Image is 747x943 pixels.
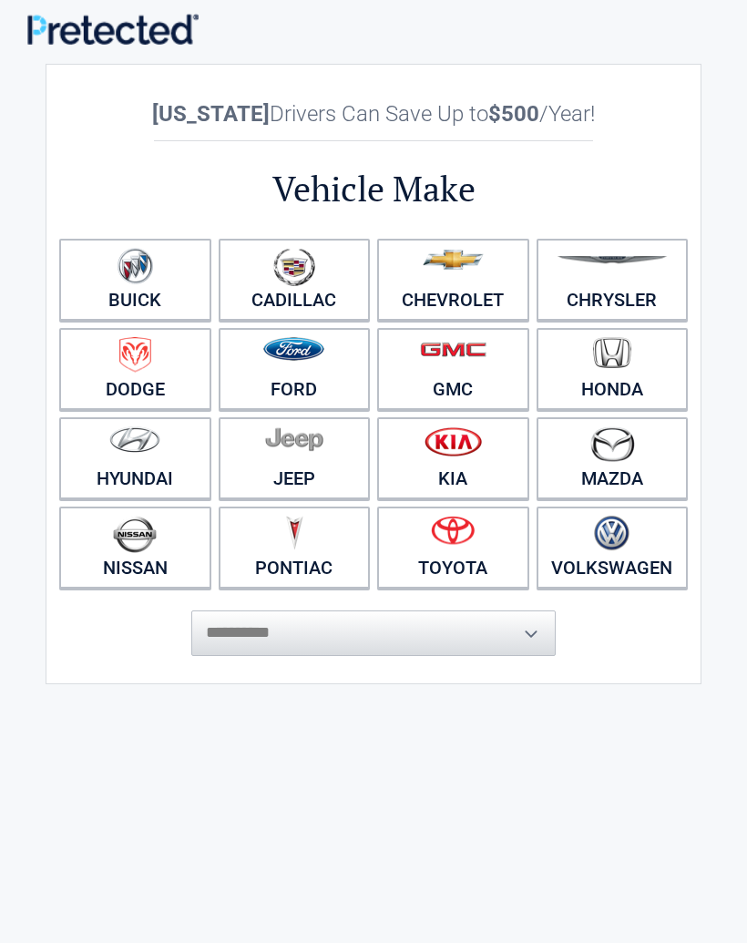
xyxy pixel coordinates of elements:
[219,328,371,410] a: Ford
[219,507,371,589] a: Pontiac
[431,516,475,545] img: toyota
[109,426,160,453] img: hyundai
[273,248,315,286] img: cadillac
[593,337,631,369] img: honda
[59,507,211,589] a: Nissan
[219,417,371,499] a: Jeep
[377,239,529,321] a: Chevrolet
[263,337,324,361] img: ford
[425,426,482,456] img: kia
[59,328,211,410] a: Dodge
[537,239,689,321] a: Chrysler
[423,250,484,270] img: chevrolet
[557,256,668,264] img: chrysler
[152,101,270,127] b: [US_STATE]
[59,417,211,499] a: Hyundai
[265,426,323,452] img: jeep
[119,337,151,373] img: dodge
[56,166,691,212] h2: Vehicle Make
[377,328,529,410] a: GMC
[537,417,689,499] a: Mazda
[285,516,303,550] img: pontiac
[537,507,689,589] a: Volkswagen
[113,516,157,553] img: nissan
[27,14,199,45] img: Main Logo
[589,426,635,462] img: mazda
[377,507,529,589] a: Toyota
[594,516,629,551] img: volkswagen
[59,239,211,321] a: Buick
[537,328,689,410] a: Honda
[420,342,486,357] img: gmc
[118,248,153,284] img: buick
[56,101,691,127] h2: Drivers Can Save Up to /Year
[377,417,529,499] a: Kia
[219,239,371,321] a: Cadillac
[488,101,539,127] b: $500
